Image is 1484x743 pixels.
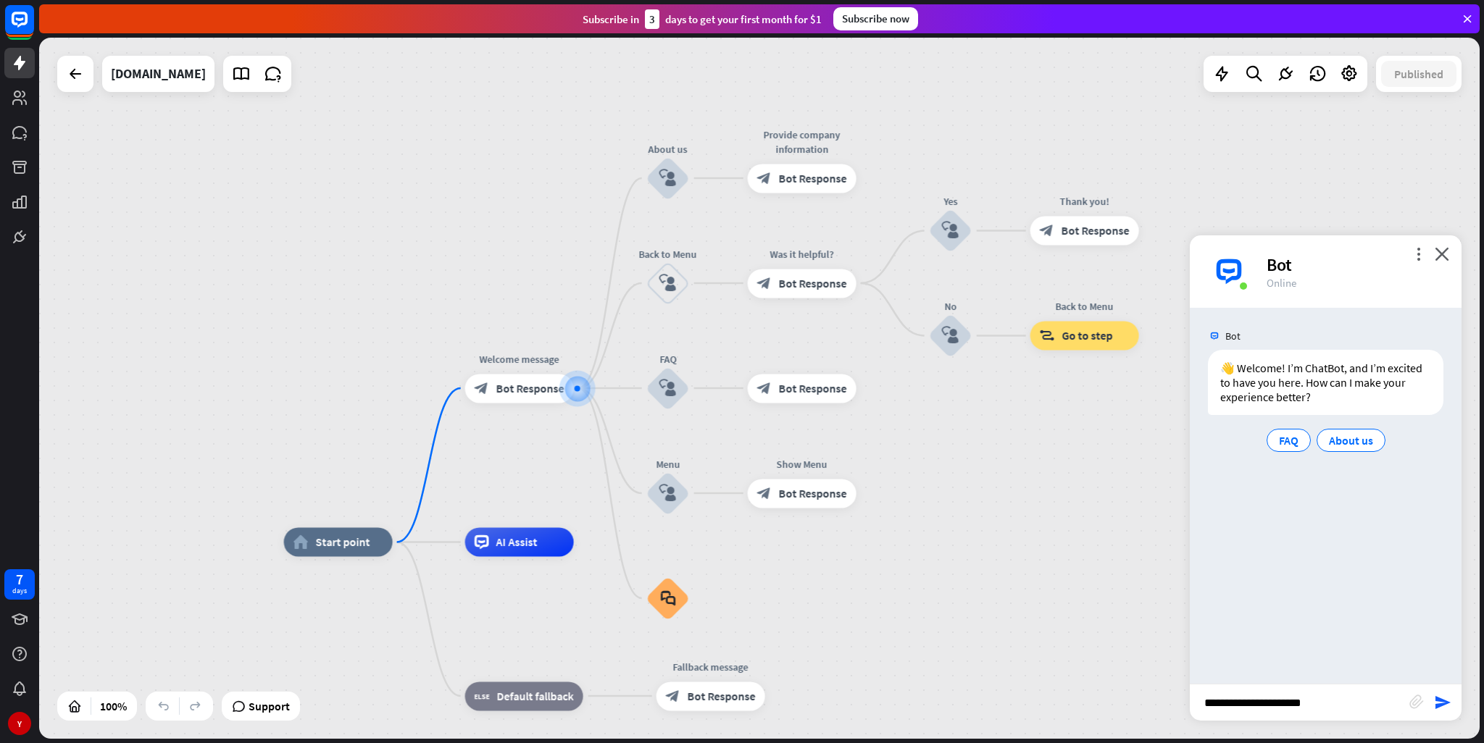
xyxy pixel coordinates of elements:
[1329,433,1373,448] span: About us
[497,689,574,703] span: Default fallback
[12,6,55,49] button: Open LiveChat chat widget
[1020,300,1150,314] div: Back to Menu
[779,276,847,290] span: Bot Response
[496,535,538,550] span: AI Assist
[454,352,585,366] div: Welcome message
[645,9,659,29] div: 3
[293,535,309,550] i: home_2
[111,56,206,92] div: hkbu.edu.hk
[942,327,959,345] i: block_user_input
[757,381,772,395] i: block_bot_response
[8,712,31,735] div: Y
[12,586,27,596] div: days
[475,689,490,703] i: block_fallback
[4,569,35,600] a: 7 days
[779,171,847,185] span: Bot Response
[779,486,847,500] span: Bot Response
[1208,350,1443,415] div: 👋 Welcome! I’m ChatBot, and I’m excited to have you here. How can I make your experience better?
[1412,247,1425,261] i: more_vert
[1409,694,1424,709] i: block_attachment
[688,689,756,703] span: Bot Response
[1267,276,1444,290] div: Online
[1267,253,1444,276] div: Bot
[625,352,712,366] div: FAQ
[583,9,822,29] div: Subscribe in days to get your first month for $1
[96,694,131,718] div: 100%
[16,573,23,586] div: 7
[757,171,772,185] i: block_bot_response
[737,457,867,471] div: Show Menu
[757,486,772,500] i: block_bot_response
[757,276,772,290] i: block_bot_response
[316,535,370,550] span: Start point
[1040,329,1055,343] i: block_goto
[779,381,847,395] span: Bot Response
[907,300,994,314] div: No
[659,484,677,502] i: block_user_input
[833,7,918,30] div: Subscribe now
[1020,195,1150,209] div: Thank you!
[660,590,675,606] i: block_faq
[1225,329,1241,343] span: Bot
[1062,329,1113,343] span: Go to step
[625,247,712,261] div: Back to Menu
[249,694,290,718] span: Support
[1434,694,1451,711] i: send
[737,247,867,261] div: Was it helpful?
[942,222,959,240] i: block_user_input
[1040,224,1054,238] i: block_bot_response
[475,381,489,395] i: block_bot_response
[907,195,994,209] div: Yes
[666,689,680,703] i: block_bot_response
[1279,433,1298,448] span: FAQ
[737,127,867,156] div: Provide company information
[1435,247,1449,261] i: close
[1062,224,1130,238] span: Bot Response
[1381,61,1456,87] button: Published
[625,142,712,156] div: About us
[646,660,776,674] div: Fallback message
[625,457,712,471] div: Menu
[659,274,677,292] i: block_user_input
[659,379,677,397] i: block_user_input
[659,169,677,187] i: block_user_input
[496,381,564,395] span: Bot Response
